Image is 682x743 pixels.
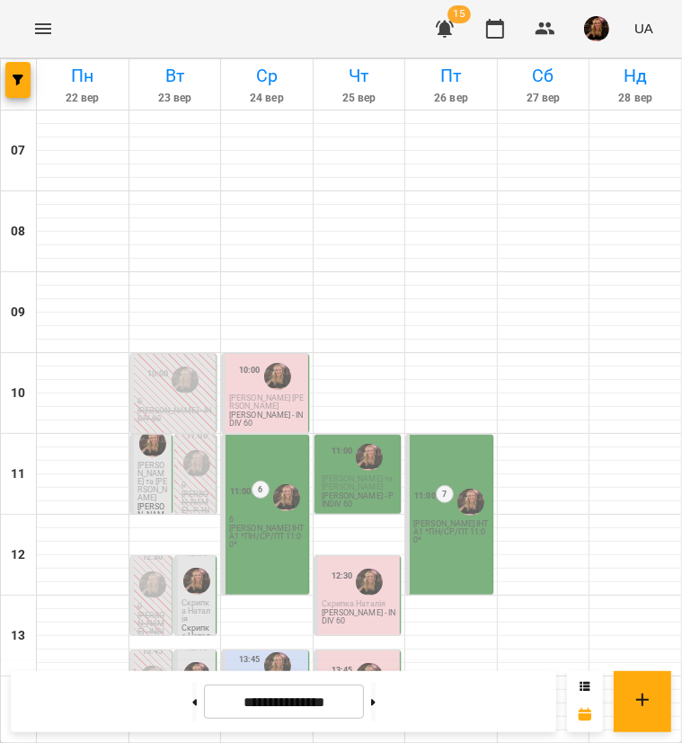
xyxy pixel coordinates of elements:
p: [PERSON_NAME] ІНТ А1 *ПН/СР/ПТ 11:00* [229,525,305,549]
h6: 24 вер [224,90,310,107]
h6: 09 [11,303,25,323]
img: Завада Аня [183,568,210,595]
h6: 10 [11,384,25,403]
p: 0 [137,398,213,406]
h6: 12 [11,545,25,565]
p: [PERSON_NAME] - INDIV 60 [137,612,168,644]
h6: 26 вер [408,90,494,107]
button: UA [627,12,660,45]
img: Завада Аня [183,450,210,477]
label: 7 [436,485,454,503]
h6: 11 [11,464,25,484]
p: [PERSON_NAME] ІНТ А1 *ПН/СР/ПТ 11:00* [413,520,489,544]
label: 13:45 [142,645,164,658]
label: 13:45 [239,653,261,666]
img: Завада Аня [356,444,383,471]
h6: 23 вер [132,90,218,107]
h6: Чт [316,62,403,90]
label: 12:30 [332,570,353,582]
label: 11:00 [332,445,353,457]
p: 0 [182,482,212,490]
span: [PERSON_NAME] [PERSON_NAME] [229,394,304,411]
span: Скрипка Наталія [182,598,211,624]
h6: 25 вер [316,90,403,107]
p: [PERSON_NAME] та [PERSON_NAME] [137,503,168,544]
img: Завада Аня [139,430,166,457]
p: 0 [137,603,168,611]
label: 10:00 [147,367,169,380]
span: [PERSON_NAME] та [PERSON_NAME] [322,474,393,491]
p: Скрипка Наталія [182,624,212,649]
label: 11:00 [414,490,436,502]
h6: 27 вер [500,90,587,107]
img: Завада Аня [356,569,383,596]
img: Завада Аня [264,652,291,679]
img: Завада Аня [273,484,300,511]
h6: Ср [224,62,310,90]
h6: Пт [408,62,494,90]
h6: Вт [132,62,218,90]
p: [PERSON_NAME] - P. INDIV 60 [322,492,397,509]
p: [PERSON_NAME] - INDIV 60 [322,609,397,625]
h6: 08 [11,222,25,242]
p: 6 [229,516,305,524]
span: UA [634,19,653,38]
h6: 13 [11,626,25,646]
img: Завада Аня [264,363,291,390]
h6: Пн [40,62,126,90]
img: Завада Аня [172,367,199,394]
p: [PERSON_NAME] - INDIV 60 [229,411,305,428]
span: Скрипка Наталія [322,599,385,608]
img: Завада Аня [457,489,484,516]
h6: 28 вер [592,90,678,107]
span: 15 [447,5,471,23]
span: [PERSON_NAME] та [PERSON_NAME] [137,461,168,502]
label: 6 [252,481,270,499]
button: Menu [22,7,65,50]
label: 10:00 [239,364,261,376]
img: Завада Аня [139,571,166,598]
h6: Сб [500,62,587,90]
label: 12:30 [142,551,164,563]
p: [PERSON_NAME] - INDIV 60 [137,407,213,423]
p: [PERSON_NAME] - P. INDIV 60 [182,491,212,523]
h6: Нд [592,62,678,90]
h6: 22 вер [40,90,126,107]
img: 019b2ef03b19e642901f9fba5a5c5a68.jpg [584,16,609,41]
label: 11:00 [186,429,208,442]
label: 11:00 [230,485,252,498]
h6: 07 [11,141,25,161]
